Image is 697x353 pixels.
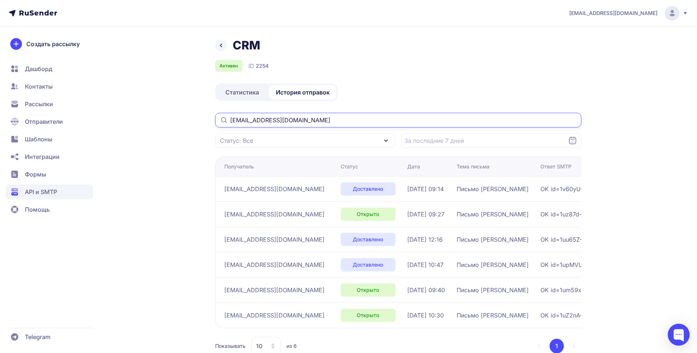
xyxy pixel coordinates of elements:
span: [DATE] 10:30 [407,311,444,320]
span: Письмо [PERSON_NAME] [457,185,529,193]
span: Создать рассылку [26,40,80,48]
span: Открыто [357,211,379,218]
span: Письмо [PERSON_NAME] [457,311,529,320]
div: Тема письма [457,163,490,170]
span: [EMAIL_ADDRESS][DOMAIN_NAME] [224,286,325,294]
span: Интеграции [25,152,60,161]
span: Письмо [PERSON_NAME] [457,260,529,269]
input: Поиск [215,113,581,127]
span: Контакты [25,82,53,91]
span: История отправок [276,88,330,97]
span: Открыто [357,312,379,319]
h1: CRM [233,38,260,53]
span: [DATE] 09:14 [407,185,444,193]
span: Шаблоны [25,135,52,144]
span: Письмо [PERSON_NAME] [457,235,529,244]
span: [EMAIL_ADDRESS][DOMAIN_NAME] [224,235,325,244]
span: [EMAIL_ADDRESS][DOMAIN_NAME] [224,185,325,193]
span: [DATE] 12:16 [407,235,443,244]
div: Получатель [224,163,254,170]
span: из 6 [286,342,297,350]
span: Письмо [PERSON_NAME] [457,286,529,294]
span: Доставлено [353,261,383,268]
span: Открыто [357,286,379,294]
span: [EMAIL_ADDRESS][DOMAIN_NAME] [224,210,325,219]
span: Активен [220,63,238,69]
span: [EMAIL_ADDRESS][DOMAIN_NAME] [224,311,325,320]
div: Ответ SMTP [540,163,572,170]
input: Datepicker input [401,133,581,148]
span: Дашборд [25,64,52,73]
div: Статус [341,163,358,170]
span: [DATE] 09:27 [407,210,445,219]
span: Показывать [215,342,246,350]
span: Помощь [25,205,50,214]
span: Статистика [225,88,259,97]
span: [EMAIL_ADDRESS][DOMAIN_NAME] [569,10,657,17]
span: Формы [25,170,46,179]
span: Telegram [25,332,50,341]
span: Письмо [PERSON_NAME] [457,210,529,219]
span: Доставлено [353,236,383,243]
span: [DATE] 10:47 [407,260,443,269]
span: 2254 [256,62,269,70]
span: API и SMTP [25,187,57,196]
a: Статистика [217,85,268,100]
div: Дата [407,163,420,170]
a: Telegram [6,330,93,344]
span: Отправители [25,117,63,126]
span: [DATE] 09:40 [407,286,445,294]
span: [EMAIL_ADDRESS][DOMAIN_NAME] [224,260,325,269]
span: 10 [256,342,262,350]
span: Статус: Все [220,136,253,145]
span: Доставлено [353,185,383,193]
a: История отправок [269,85,336,100]
span: Рассылки [25,100,53,108]
div: ID [248,62,269,70]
